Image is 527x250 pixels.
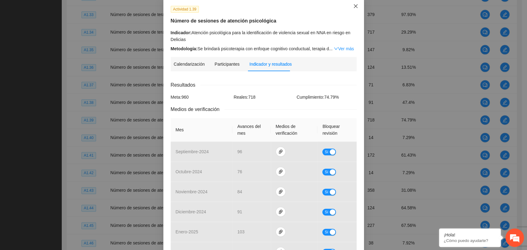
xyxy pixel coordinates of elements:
div: Se brindará psicoterapia con enfoque cognitivo conductual, terapia d [171,45,357,52]
span: octubre - 2024 [176,169,202,174]
span: paper-clip [276,189,285,194]
span: ... [329,46,333,51]
span: 96 [237,149,242,154]
div: Meta: 960 [169,94,232,100]
th: Bloquear revisión [317,118,356,142]
span: 91 [237,209,242,214]
a: Expand [334,46,354,51]
strong: Indicador: [171,30,192,35]
th: Avances del mes [232,118,271,142]
strong: Metodología: [171,46,198,51]
span: Actividad 1.39 [171,6,199,13]
span: Estamos en línea. [36,82,85,145]
span: Sí [324,149,328,155]
span: Sí [324,229,328,236]
button: paper-clip [276,207,286,217]
div: Atención psicológica para la identificación de violencia sexual en NNA en riesgo en Delicias [171,29,357,43]
span: paper-clip [276,209,285,214]
div: Chatee con nosotros ahora [32,31,104,39]
span: 76 [237,169,242,174]
span: Resultados [171,81,200,89]
div: Participantes [215,61,240,68]
div: Minimizar ventana de chat en vivo [101,3,116,18]
div: Indicador y resultados [249,61,292,68]
span: noviembre - 2024 [176,189,208,194]
button: paper-clip [276,187,286,197]
span: 103 [237,229,245,234]
span: diciembre - 2024 [176,209,206,214]
span: paper-clip [276,169,285,174]
span: enero - 2025 [176,229,198,234]
span: close [353,4,358,9]
div: Calendarización [174,61,205,68]
textarea: Escriba su mensaje y pulse “Intro” [3,168,118,190]
p: ¿Cómo puedo ayudarte? [444,238,496,243]
h5: Número de sesiones de atención psicológica [171,17,357,25]
span: Sí [324,189,328,195]
button: paper-clip [276,167,286,177]
div: ¡Hola! [444,232,496,237]
span: 84 [237,189,242,194]
span: Reales: 718 [234,95,256,100]
th: Mes [171,118,232,142]
span: paper-clip [276,149,285,154]
span: down [334,47,338,51]
button: paper-clip [276,227,286,237]
th: Medios de verificación [271,118,318,142]
button: paper-clip [276,147,286,157]
span: Sí [324,209,328,215]
span: Medios de verificación [171,105,224,113]
span: paper-clip [276,229,285,234]
span: septiembre - 2024 [176,149,209,154]
div: Cumplimiento: 74.79 % [295,94,358,100]
span: Sí [324,169,328,175]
